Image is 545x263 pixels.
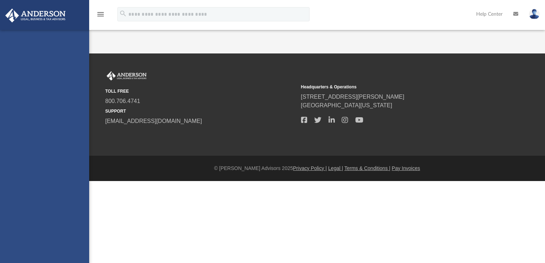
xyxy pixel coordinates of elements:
[301,84,492,90] small: Headquarters & Operations
[328,165,343,171] a: Legal |
[105,71,148,81] img: Anderson Advisors Platinum Portal
[96,10,105,19] i: menu
[96,14,105,19] a: menu
[105,118,202,124] a: [EMAIL_ADDRESS][DOMAIN_NAME]
[529,9,540,19] img: User Pic
[293,165,327,171] a: Privacy Policy |
[301,102,392,108] a: [GEOGRAPHIC_DATA][US_STATE]
[3,9,68,22] img: Anderson Advisors Platinum Portal
[345,165,391,171] a: Terms & Conditions |
[105,88,296,94] small: TOLL FREE
[392,165,420,171] a: Pay Invoices
[301,94,404,100] a: [STREET_ADDRESS][PERSON_NAME]
[89,165,545,172] div: © [PERSON_NAME] Advisors 2025
[105,108,296,114] small: SUPPORT
[119,10,127,17] i: search
[105,98,140,104] a: 800.706.4741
